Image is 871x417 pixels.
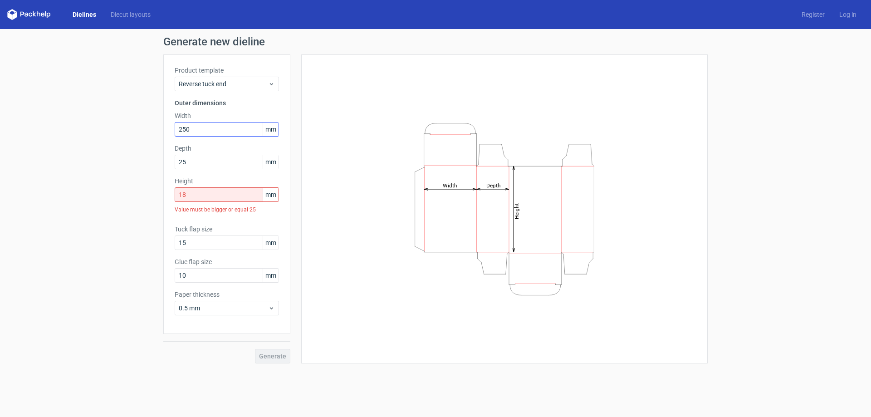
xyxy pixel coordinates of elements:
[175,111,279,120] label: Width
[179,304,268,313] span: 0.5 mm
[103,10,158,19] a: Diecut layouts
[832,10,864,19] a: Log in
[175,202,279,217] div: Value must be bigger or equal 25
[263,236,279,250] span: mm
[486,182,501,188] tspan: Depth
[175,144,279,153] label: Depth
[175,177,279,186] label: Height
[65,10,103,19] a: Dielines
[175,98,279,108] h3: Outer dimensions
[263,269,279,282] span: mm
[175,290,279,299] label: Paper thickness
[263,155,279,169] span: mm
[514,203,520,219] tspan: Height
[175,257,279,266] label: Glue flap size
[443,182,457,188] tspan: Width
[263,188,279,201] span: mm
[179,79,268,88] span: Reverse tuck end
[175,66,279,75] label: Product template
[163,36,708,47] h1: Generate new dieline
[794,10,832,19] a: Register
[263,123,279,136] span: mm
[175,225,279,234] label: Tuck flap size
